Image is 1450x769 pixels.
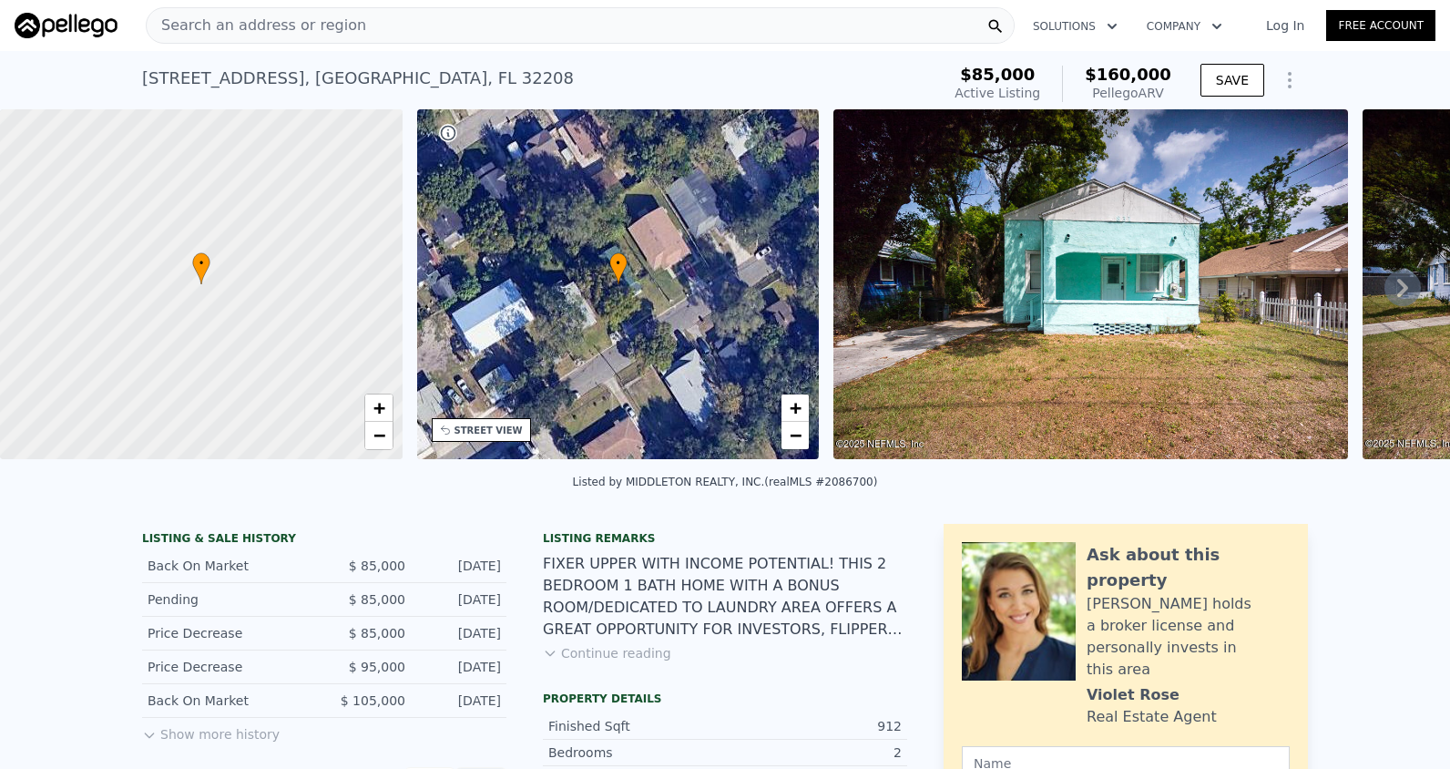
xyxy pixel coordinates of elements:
[1132,10,1237,43] button: Company
[142,531,506,549] div: LISTING & SALE HISTORY
[790,424,802,446] span: −
[1085,84,1171,102] div: Pellego ARV
[609,255,628,272] span: •
[148,590,310,609] div: Pending
[373,424,384,446] span: −
[142,66,574,91] div: [STREET_ADDRESS] , [GEOGRAPHIC_DATA] , FL 32208
[148,624,310,642] div: Price Decrease
[1087,684,1179,706] div: Violet Rose
[725,743,902,762] div: 2
[420,692,501,710] div: [DATE]
[609,252,628,284] div: •
[15,13,117,38] img: Pellego
[548,717,725,735] div: Finished Sqft
[373,396,384,419] span: +
[148,557,310,575] div: Back On Market
[781,395,809,422] a: Zoom in
[960,65,1035,84] span: $85,000
[349,660,405,674] span: $ 95,000
[1087,706,1217,728] div: Real Estate Agent
[1087,593,1290,681] div: [PERSON_NAME] holds a broker license and personally invests in this area
[147,15,366,36] span: Search an address or region
[420,624,501,642] div: [DATE]
[148,692,310,710] div: Back On Market
[420,557,501,575] div: [DATE]
[1271,62,1308,98] button: Show Options
[955,86,1040,100] span: Active Listing
[454,424,523,437] div: STREET VIEW
[790,396,802,419] span: +
[833,109,1348,459] img: Sale: 158160619 Parcel: 34246592
[349,592,405,607] span: $ 85,000
[365,395,393,422] a: Zoom in
[192,252,210,284] div: •
[573,476,878,488] div: Listed by MIDDLETON REALTY, INC. (realMLS #2086700)
[420,590,501,609] div: [DATE]
[1018,10,1132,43] button: Solutions
[543,692,907,706] div: Property details
[781,422,809,449] a: Zoom out
[420,658,501,676] div: [DATE]
[1087,542,1290,593] div: Ask about this property
[1244,16,1326,35] a: Log In
[148,658,310,676] div: Price Decrease
[543,531,907,546] div: Listing remarks
[192,255,210,272] span: •
[1200,64,1264,97] button: SAVE
[365,422,393,449] a: Zoom out
[349,626,405,641] span: $ 85,000
[142,718,280,743] button: Show more history
[725,717,902,735] div: 912
[543,644,671,662] button: Continue reading
[1085,65,1171,84] span: $160,000
[341,693,405,708] span: $ 105,000
[543,553,907,641] div: FIXER UPPER WITH INCOME POTENTIAL! THIS 2 BEDROOM 1 BATH HOME WITH A BONUS ROOM/DEDICATED TO LAUN...
[548,743,725,762] div: Bedrooms
[1326,10,1435,41] a: Free Account
[349,559,405,573] span: $ 85,000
